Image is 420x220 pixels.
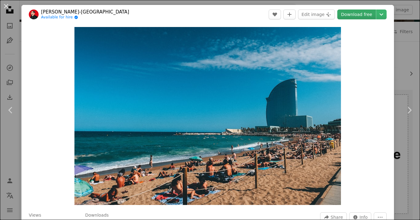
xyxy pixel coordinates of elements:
a: Next [399,81,420,140]
button: Zoom in on this image [74,27,341,205]
a: Available for hire [41,15,129,20]
button: Like [269,10,281,19]
h3: Downloads [85,212,109,218]
button: Add to Collection [283,10,296,19]
img: people on beach during daytime [74,27,341,205]
button: Choose download size [376,10,387,19]
img: Go to Marc Fanelli-Isla's profile [29,10,39,19]
a: Download free [337,10,376,19]
button: Edit image [298,10,335,19]
a: [PERSON_NAME]-[GEOGRAPHIC_DATA] [41,9,129,15]
h3: Views [29,212,41,218]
